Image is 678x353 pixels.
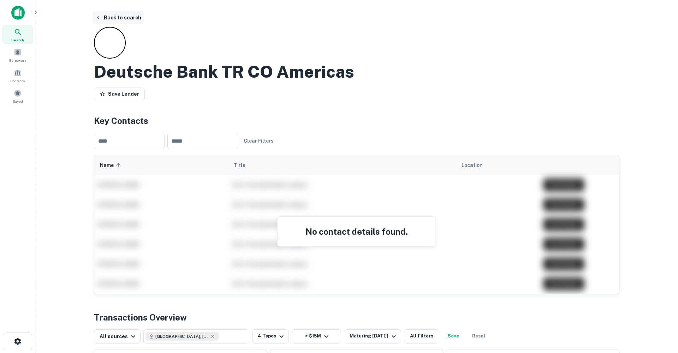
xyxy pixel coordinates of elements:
a: Search [2,25,33,44]
button: Reset [468,329,490,343]
button: 4 Types [252,329,289,343]
button: Save your search to get updates of matches that match your search criteria. [442,329,465,343]
span: Contacts [11,78,25,84]
img: capitalize-icon.png [11,6,25,20]
button: Maturing [DATE] [344,329,401,343]
span: Borrowers [9,58,26,63]
h4: Transactions Overview [94,311,187,324]
button: Save Lender [94,88,145,100]
a: Borrowers [2,46,33,65]
button: All Filters [404,329,439,343]
span: [GEOGRAPHIC_DATA], [GEOGRAPHIC_DATA] [155,333,208,340]
div: All sources [100,332,137,341]
a: Contacts [2,66,33,85]
h4: Key Contacts [94,114,619,127]
button: All sources [94,329,141,343]
div: Maturing [DATE] [350,332,398,341]
h4: No contact details found. [286,225,427,238]
div: scrollable content [94,155,619,294]
h2: Deutsche Bank TR CO Americas [94,61,354,82]
a: Saved [2,86,33,106]
span: Saved [13,98,23,104]
span: Search [11,37,24,43]
button: Clear Filters [241,134,276,147]
button: Back to search [93,11,144,24]
button: > $15M [292,329,341,343]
